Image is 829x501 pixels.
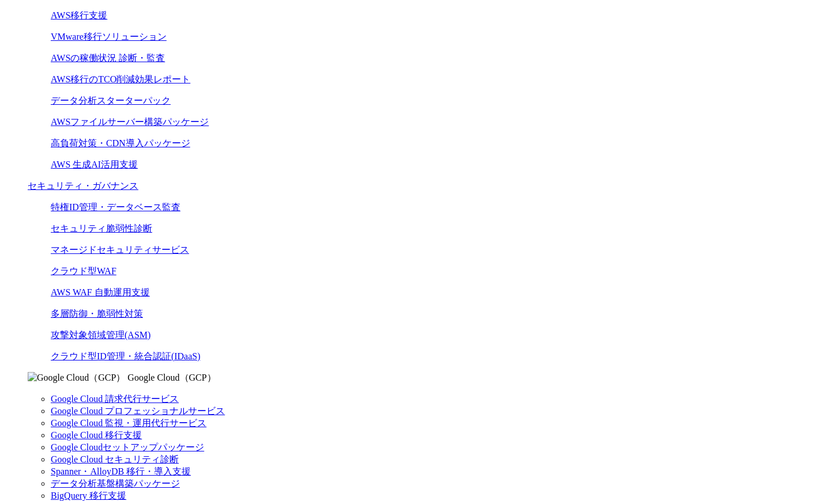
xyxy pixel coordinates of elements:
[51,330,150,340] a: 攻撃対象領域管理(ASM)
[51,202,180,212] a: 特権ID管理・データベース監査
[51,406,225,416] a: Google Cloud プロフェッショナルサービス
[51,138,190,148] a: 高負荷対策・CDN導入パッケージ
[28,181,138,191] a: セキュリティ・ガバナンス
[51,245,189,255] a: マネージドセキュリティサービス
[51,351,201,361] a: クラウド型ID管理・統合認証(IDaaS)
[51,117,209,127] a: AWSファイルサーバー構築パッケージ
[51,466,191,476] a: Spanner・AlloyDB 移行・導入支援
[51,491,126,500] a: BigQuery 移行支援
[51,223,152,233] a: セキュリティ脆弱性診断
[51,32,167,41] a: VMware移行ソリューション
[51,442,204,452] a: Google Cloudセットアップパッケージ
[51,418,206,428] a: Google Cloud 監視・運用代行サービス
[28,372,125,384] img: Google Cloud（GCP）
[51,394,179,404] a: Google Cloud 請求代行サービス
[51,430,142,440] a: Google Cloud 移行支援
[51,53,165,63] a: AWSの稼働状況 診断・監査
[51,479,180,488] a: データ分析基盤構築パッケージ
[51,74,190,84] a: AWS移行のTCO削減効果レポート
[51,287,150,297] a: AWS WAF 自動運用支援
[51,160,138,169] a: AWS 生成AI活用支援
[51,10,107,20] a: AWS移行支援
[51,309,143,318] a: 多層防御・脆弱性対策
[51,96,171,105] a: データ分析スターターパック
[51,454,179,464] a: Google Cloud セキュリティ診断
[127,373,216,382] span: Google Cloud（GCP）
[51,266,116,276] a: クラウド型WAF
